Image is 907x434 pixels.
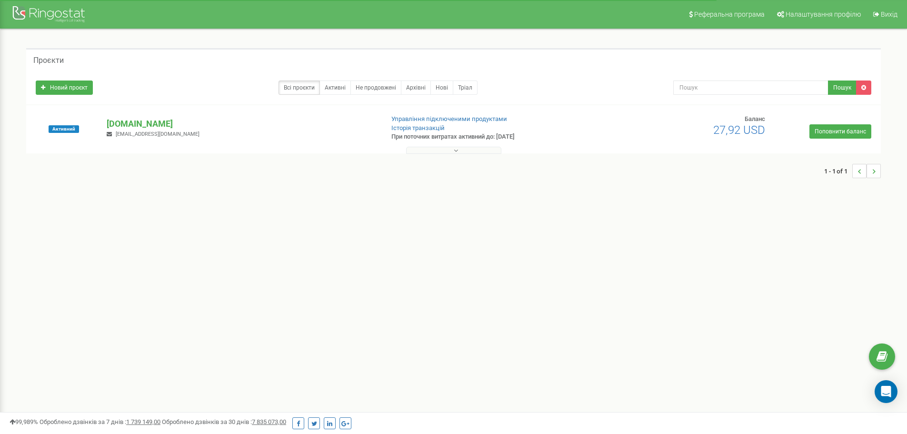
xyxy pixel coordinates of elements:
a: Архівні [401,81,431,95]
a: Новий проєкт [36,81,93,95]
span: Оброблено дзвінків за 30 днів : [162,418,286,425]
u: 7 835 073,00 [252,418,286,425]
div: Open Intercom Messenger [875,380,897,403]
a: Тріал [453,81,478,95]
span: Баланс [745,115,765,122]
a: Активні [319,81,351,95]
a: Поповнити баланс [809,124,871,139]
span: Вихід [881,10,897,18]
span: 99,989% [10,418,38,425]
u: 1 739 149,00 [126,418,160,425]
a: Управління підключеними продуктами [391,115,507,122]
a: Нові [430,81,453,95]
a: Всі проєкти [279,81,320,95]
span: 1 - 1 of 1 [824,164,852,178]
span: [EMAIL_ADDRESS][DOMAIN_NAME] [116,131,199,137]
nav: ... [824,154,881,188]
span: 27,92 USD [713,123,765,137]
span: Налаштування профілю [786,10,861,18]
span: Оброблено дзвінків за 7 днів : [40,418,160,425]
a: Історія транзакцій [391,124,445,131]
button: Пошук [828,81,857,95]
span: Активний [49,125,79,133]
input: Пошук [673,81,828,95]
p: При поточних витратах активний до: [DATE] [391,132,589,141]
span: Реферальна програма [694,10,765,18]
h5: Проєкти [33,56,64,65]
a: Не продовжені [350,81,401,95]
p: [DOMAIN_NAME] [107,118,376,130]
